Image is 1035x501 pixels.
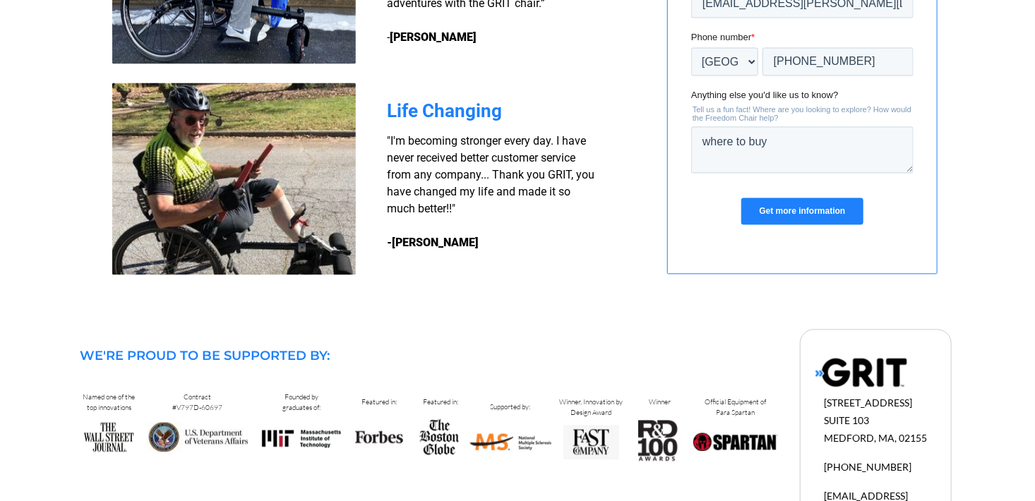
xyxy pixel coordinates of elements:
span: Featured in: [423,397,458,406]
span: Featured in: [361,397,397,406]
span: Winner [650,397,671,406]
span: "I'm becoming stronger every day. I have never received better customer service from any company.... [387,134,594,215]
span: MEDFORD, MA, 02155 [824,432,927,444]
span: [STREET_ADDRESS] [824,397,912,409]
span: WE'RE PROUD TO BE SUPPORTED BY: [80,348,330,363]
span: Life Changing [387,100,502,121]
strong: [PERSON_NAME] [390,30,477,44]
span: Founded by graduates of: [282,392,321,412]
span: Named one of the top innovations [83,392,136,412]
strong: -[PERSON_NAME] [387,236,479,249]
span: Supported by: [491,402,531,411]
span: Official Equipment of Para Spartan [705,397,766,417]
span: Contract #V797D-60697 [173,392,223,412]
span: [PHONE_NUMBER] [824,461,911,473]
span: Winner, Innovation by Design Award [560,397,623,417]
span: SUITE 103 [824,414,869,426]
